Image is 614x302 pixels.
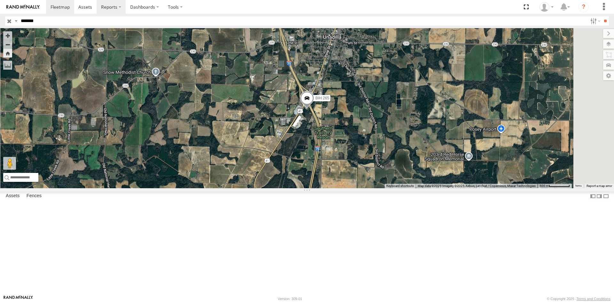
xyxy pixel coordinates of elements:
[13,16,19,26] label: Search Query
[315,96,329,100] span: BIH 265
[386,184,414,188] button: Keyboard shortcuts
[537,2,556,12] div: Nele .
[603,191,609,201] label: Hide Summary Table
[539,184,549,188] span: 500 m
[23,192,45,201] label: Fences
[418,184,536,188] span: Map data ©2025 Imagery ©2025 Airbus, Landsat / Copernicus, Maxar Technologies
[596,191,602,201] label: Dock Summary Table to the Right
[3,49,12,58] button: Zoom Home
[586,184,612,188] a: Report a map error
[603,71,614,80] label: Map Settings
[590,191,596,201] label: Dock Summary Table to the Left
[575,185,582,187] a: Terms (opens in new tab)
[538,184,572,188] button: Map Scale: 500 m per 62 pixels
[577,297,610,301] a: Terms and Conditions
[588,16,602,26] label: Search Filter Options
[547,297,610,301] div: © Copyright 2025 -
[3,40,12,49] button: Zoom out
[278,297,302,301] div: Version: 309.01
[3,157,16,170] button: Drag Pegman onto the map to open Street View
[3,31,12,40] button: Zoom in
[579,2,589,12] i: ?
[3,61,12,70] label: Measure
[3,192,23,201] label: Assets
[4,296,33,302] a: Visit our Website
[6,5,40,9] img: rand-logo.svg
